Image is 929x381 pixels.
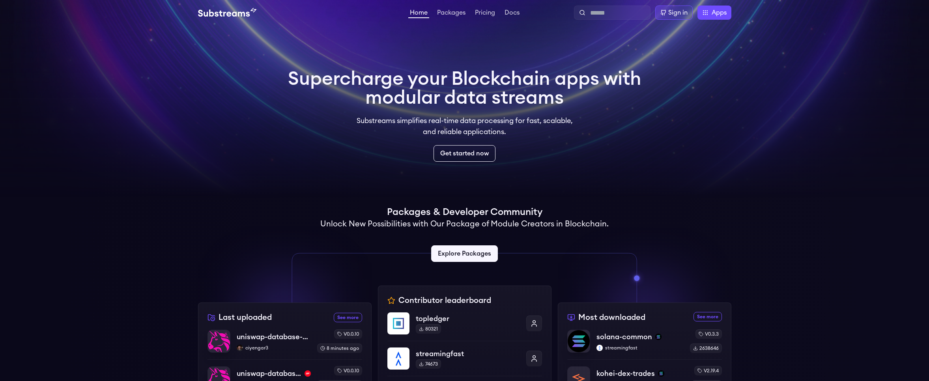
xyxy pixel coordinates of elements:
[334,329,362,339] div: v0.0.10
[320,219,609,230] h2: Unlock New Possibilities with Our Package of Module Creators in Blockchain.
[334,366,362,375] div: v0.0.10
[416,348,520,359] p: streamingfast
[473,9,497,17] a: Pricing
[416,324,441,334] div: 80321
[416,313,520,324] p: topledger
[694,366,722,375] div: v2.19.4
[655,6,693,20] a: Sign in
[503,9,521,17] a: Docs
[568,330,590,352] img: solana-common
[567,329,722,359] a: solana-commonsolana-commonsolanastreamingfaststreamingfastv0.3.32638646
[658,370,664,377] img: solana
[408,9,429,18] a: Home
[305,370,311,377] img: optimism
[416,359,441,369] div: 74673
[198,8,256,17] img: Substream's logo
[387,206,542,219] h1: Packages & Developer Community
[668,8,688,17] div: Sign in
[596,331,652,342] p: solana-common
[596,345,684,351] p: streamingfast
[434,145,495,162] a: Get started now
[334,313,362,322] a: See more recently uploaded packages
[237,345,243,351] img: ciyengar3
[655,334,662,340] img: solana
[690,344,722,353] div: 2638646
[387,312,409,334] img: topledger
[351,115,578,137] p: Substreams simplifies real-time data processing for fast, scalable, and reliable applications.
[237,345,311,351] p: ciyengar3
[387,347,409,370] img: streamingfast
[712,8,727,17] span: Apps
[431,245,498,262] a: Explore Packages
[288,69,641,107] h1: Supercharge your Blockchain apps with modular data streams
[237,331,311,342] p: uniswap-database-changes-bsc
[237,368,301,379] p: uniswap-database-changes-optimism
[693,312,722,321] a: See more most downloaded packages
[208,330,230,352] img: uniswap-database-changes-bsc
[596,345,603,351] img: streamingfast
[387,312,542,341] a: topledgertopledger80321
[317,344,362,353] div: 8 minutes ago
[207,329,362,359] a: uniswap-database-changes-bscuniswap-database-changes-bscciyengar3ciyengar3v0.0.108 minutes ago
[387,341,542,376] a: streamingfaststreamingfast74673
[596,368,655,379] p: kohei-dex-trades
[695,329,722,339] div: v0.3.3
[436,9,467,17] a: Packages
